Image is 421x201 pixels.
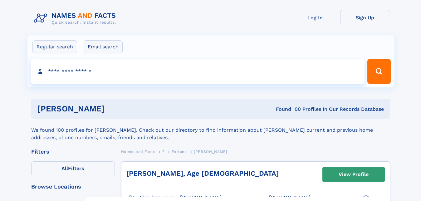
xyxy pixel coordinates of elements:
[290,10,340,25] a: Log In
[31,161,115,176] label: Filters
[323,167,384,182] a: View Profile
[37,105,190,113] h1: [PERSON_NAME]
[31,119,390,141] div: We found 100 profiles for [PERSON_NAME]. Check out our directory to find information about [PERSO...
[121,148,155,155] a: Names and Facts
[162,150,165,154] span: F
[339,167,369,182] div: View Profile
[31,149,115,154] div: Filters
[367,59,390,84] button: Search Button
[126,169,279,177] a: [PERSON_NAME], Age [DEMOGRAPHIC_DATA]
[362,194,370,198] div: ❯
[180,194,222,200] span: [PERSON_NAME]
[269,194,311,200] span: [PERSON_NAME]
[190,106,384,113] div: Found 100 Profiles In Our Records Database
[194,150,227,154] span: [PERSON_NAME]
[172,148,187,155] a: Fortune
[31,10,121,27] img: Logo Names and Facts
[172,150,187,154] span: Fortune
[84,40,123,53] label: Email search
[31,184,115,189] div: Browse Locations
[340,10,390,25] a: Sign Up
[162,148,165,155] a: F
[61,165,68,171] span: All
[31,59,365,84] input: search input
[32,40,77,53] label: Regular search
